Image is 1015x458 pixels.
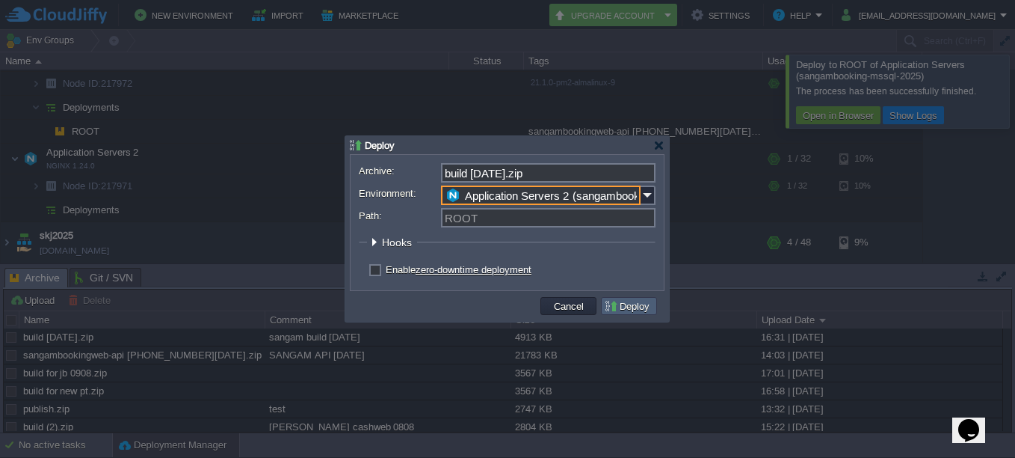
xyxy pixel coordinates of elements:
[386,264,531,275] label: Enable
[952,398,1000,443] iframe: chat widget
[416,264,531,275] a: zero-downtime deployment
[359,163,439,179] label: Archive:
[604,299,654,313] button: Deploy
[365,140,395,151] span: Deploy
[359,208,439,224] label: Path:
[549,299,588,313] button: Cancel
[382,236,416,248] span: Hooks
[359,186,439,201] label: Environment:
